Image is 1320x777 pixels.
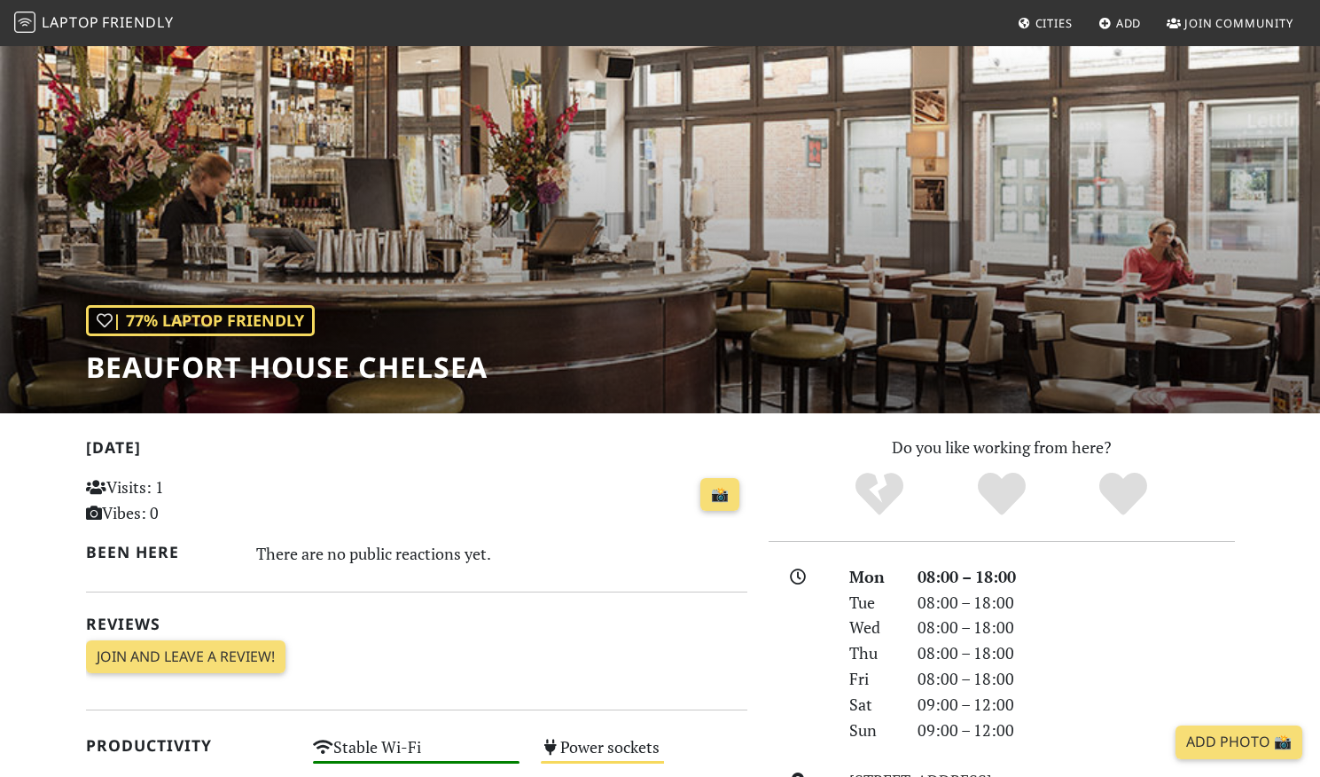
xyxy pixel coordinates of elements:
[839,590,906,616] div: Tue
[14,12,35,33] img: LaptopFriendly
[839,718,906,743] div: Sun
[907,640,1246,666] div: 08:00 – 18:00
[1062,470,1184,519] div: Definitely!
[1116,15,1142,31] span: Add
[102,12,173,32] span: Friendly
[256,539,747,568] div: There are no public reactions yet.
[839,640,906,666] div: Thu
[86,438,747,464] h2: [DATE]
[700,478,739,512] a: 📸
[1091,7,1149,39] a: Add
[907,564,1246,590] div: 08:00 – 18:00
[86,736,293,755] h2: Productivity
[907,718,1246,743] div: 09:00 – 12:00
[86,350,488,384] h1: Beaufort House Chelsea
[86,615,747,633] h2: Reviews
[839,615,906,640] div: Wed
[86,543,236,561] h2: Been here
[86,305,315,336] div: | 77% Laptop Friendly
[941,470,1063,519] div: Yes
[1184,15,1293,31] span: Join Community
[907,666,1246,692] div: 08:00 – 18:00
[839,564,906,590] div: Mon
[1176,726,1302,759] a: Add Photo 📸
[14,8,174,39] a: LaptopFriendly LaptopFriendly
[769,435,1235,460] p: Do you like working from here?
[1160,7,1300,39] a: Join Community
[839,692,906,718] div: Sat
[42,12,99,32] span: Laptop
[86,640,285,674] a: Join and leave a review!
[818,470,941,519] div: No
[907,590,1246,616] div: 08:00 – 18:00
[907,615,1246,640] div: 08:00 – 18:00
[86,475,293,526] p: Visits: 1 Vibes: 0
[1035,15,1073,31] span: Cities
[839,666,906,692] div: Fri
[1011,7,1080,39] a: Cities
[907,692,1246,718] div: 09:00 – 12:00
